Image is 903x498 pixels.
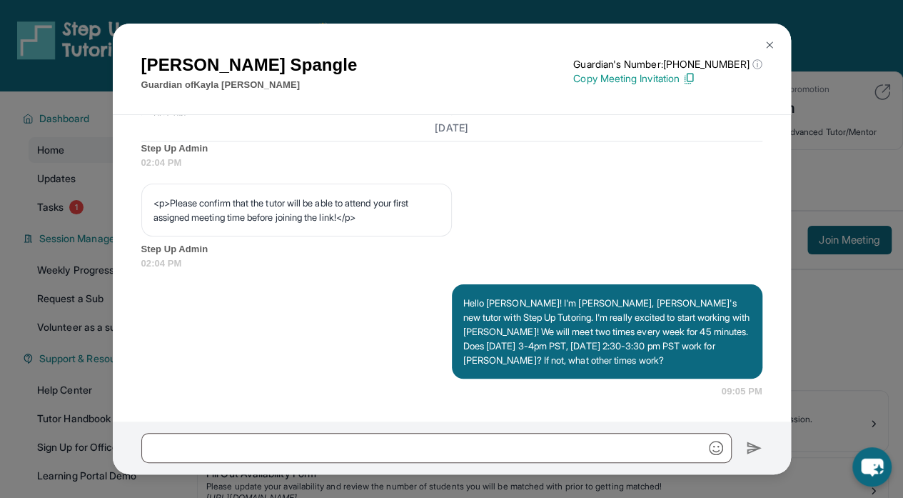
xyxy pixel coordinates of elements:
[573,71,762,86] p: Copy Meeting Invitation
[764,39,775,51] img: Close Icon
[141,242,762,257] span: Step Up Admin
[746,439,762,457] img: Send icon
[153,196,440,224] p: <p>Please confirm that the tutor will be able to attend your first assigned meeting time before j...
[752,57,762,71] span: ⓘ
[141,52,358,78] h1: [PERSON_NAME] Spangle
[141,257,762,271] span: 02:04 PM
[141,141,762,156] span: Step Up Admin
[141,121,762,135] h3: [DATE]
[573,57,762,71] p: Guardian's Number: [PHONE_NUMBER]
[722,384,762,399] span: 09:05 PM
[141,78,358,92] p: Guardian of Kayla [PERSON_NAME]
[709,441,723,455] img: Emoji
[141,156,762,170] span: 02:04 PM
[463,296,751,367] p: Hello [PERSON_NAME]! I'm [PERSON_NAME], [PERSON_NAME]'s new tutor with Step Up Tutoring. I'm real...
[852,447,892,487] button: chat-button
[682,72,695,85] img: Copy Icon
